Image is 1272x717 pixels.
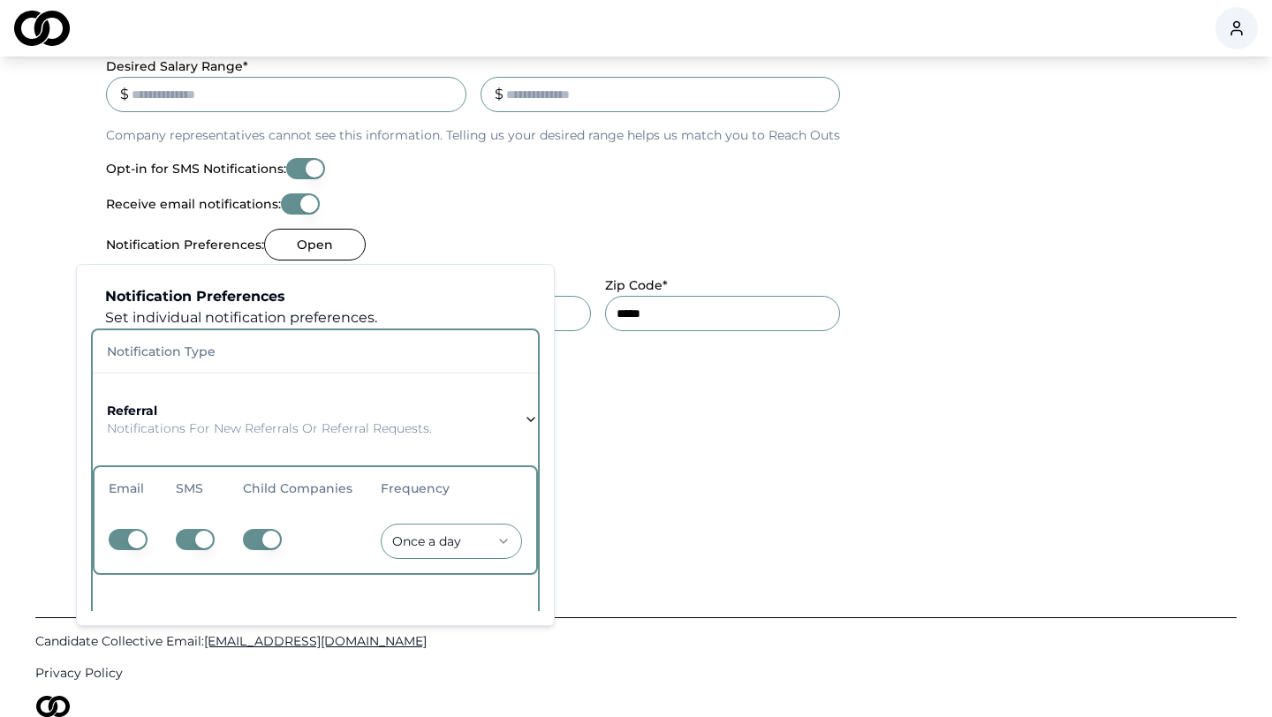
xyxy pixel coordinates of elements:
[264,229,366,260] button: Open
[162,467,229,509] th: SMS
[107,403,157,419] strong: referral
[35,696,71,717] img: logo
[229,467,367,509] th: Child Companies
[14,11,70,46] img: logo
[481,58,487,74] label: _
[106,58,248,74] label: Desired Salary Range *
[105,307,540,328] p: Set individual notification preferences.
[95,467,162,509] th: Email
[93,374,538,465] button: referralNotifications for new referrals or referral requests.
[93,589,538,681] button: appointmentNotifications from new or existing appointments.
[367,467,536,509] th: Frequency
[93,465,538,589] div: referralNotifications for new referrals or referral requests.
[105,288,285,305] strong: Notification Preferences
[605,277,668,293] label: Zip Code*
[107,419,432,437] p: Notifications for new referrals or referral requests.
[35,664,1237,682] a: Privacy Policy
[106,198,281,210] label: Receive email notifications:
[120,84,129,105] div: $
[495,84,503,105] div: $
[106,238,264,251] label: Notification Preferences:
[93,330,538,373] th: Notification Type
[106,162,286,175] label: Opt-in for SMS Notifications:
[35,632,1237,650] a: Candidate Collective Email:[EMAIL_ADDRESS][DOMAIN_NAME]
[204,633,427,649] span: [EMAIL_ADDRESS][DOMAIN_NAME]
[106,126,840,144] p: Company representatives cannot see this information. Telling us your desired range helps us match...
